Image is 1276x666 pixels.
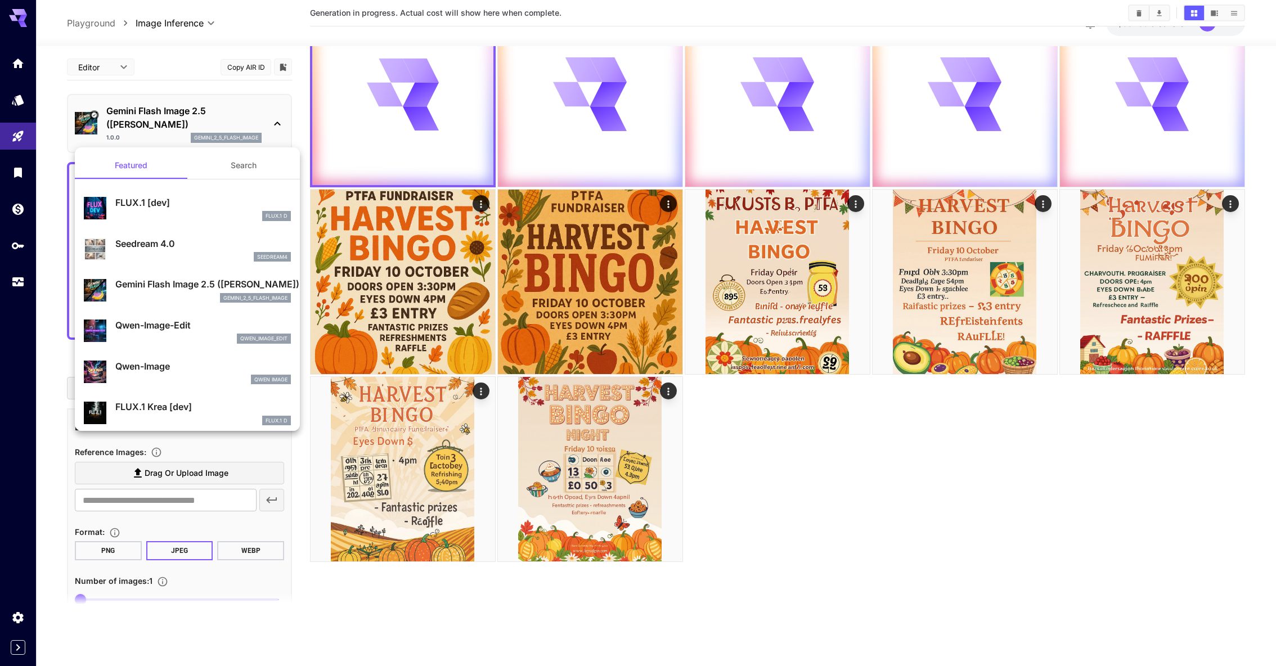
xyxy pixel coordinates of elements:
[115,237,291,250] p: Seedream 4.0
[84,273,291,307] div: Gemini Flash Image 2.5 ([PERSON_NAME])gemini_2_5_flash_image
[115,359,291,373] p: Qwen-Image
[266,212,287,220] p: FLUX.1 D
[266,417,287,425] p: FLUX.1 D
[84,355,291,389] div: Qwen-ImageQwen Image
[187,152,300,179] button: Search
[254,376,287,384] p: Qwen Image
[84,191,291,226] div: FLUX.1 [dev]FLUX.1 D
[257,253,287,261] p: seedream4
[115,400,291,413] p: FLUX.1 Krea [dev]
[75,152,187,179] button: Featured
[84,232,291,267] div: Seedream 4.0seedream4
[240,335,287,343] p: qwen_image_edit
[115,196,291,209] p: FLUX.1 [dev]
[115,318,291,332] p: Qwen-Image-Edit
[84,395,291,430] div: FLUX.1 Krea [dev]FLUX.1 D
[84,314,291,348] div: Qwen-Image-Editqwen_image_edit
[115,277,291,291] p: Gemini Flash Image 2.5 ([PERSON_NAME])
[223,294,287,302] p: gemini_2_5_flash_image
